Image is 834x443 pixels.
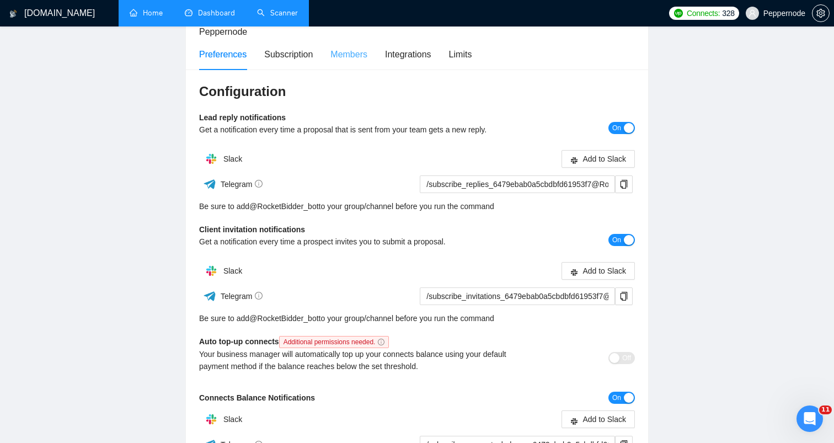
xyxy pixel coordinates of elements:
span: On [612,392,621,404]
span: copy [616,292,632,301]
span: copy [616,180,632,189]
button: setting [812,4,830,22]
div: Get a notification every time a prospect invites you to submit a proposal. [199,236,526,248]
span: slack [570,417,578,425]
span: 328 [722,7,734,19]
div: Be sure to add to your group/channel before you run the command [199,200,635,212]
span: info-circle [255,180,263,188]
img: upwork-logo.png [674,9,683,18]
b: Connects Balance Notifications [199,393,315,402]
span: Telegram [221,180,263,189]
span: info-circle [378,339,384,345]
span: Slack [223,415,242,424]
a: setting [812,9,830,18]
span: Add to Slack [582,265,626,277]
span: info-circle [255,292,263,300]
img: ww3wtPAAAAAElFTkSuQmCC [203,289,217,303]
a: homeHome [130,8,163,18]
div: Your business manager will automatically top up your connects balance using your default payment ... [199,348,526,372]
a: @RocketBidder_bot [249,200,319,212]
span: user [749,9,756,17]
h3: Configuration [199,83,635,100]
span: Peppernode [199,27,247,36]
button: slackAdd to Slack [562,262,635,280]
img: hpQkSZIkSZIkSZIkSZIkSZIkSZIkSZIkSZIkSZIkSZIkSZIkSZIkSZIkSZIkSZIkSZIkSZIkSZIkSZIkSZIkSZIkSZIkSZIkS... [200,148,222,170]
span: slack [570,156,578,164]
span: Slack [223,266,242,275]
span: Off [622,352,631,364]
div: Be sure to add to your group/channel before you run the command [199,312,635,324]
span: slack [570,268,578,276]
img: hpQkSZIkSZIkSZIkSZIkSZIkSZIkSZIkSZIkSZIkSZIkSZIkSZIkSZIkSZIkSZIkSZIkSZIkSZIkSZIkSZIkSZIkSZIkSZIkS... [200,260,222,282]
a: @RocketBidder_bot [249,312,319,324]
a: searchScanner [257,8,298,18]
div: Integrations [385,47,431,61]
b: Lead reply notifications [199,113,286,122]
button: copy [615,175,633,193]
img: hpQkSZIkSZIkSZIkSZIkSZIkSZIkSZIkSZIkSZIkSZIkSZIkSZIkSZIkSZIkSZIkSZIkSZIkSZIkSZIkSZIkSZIkSZIkSZIkS... [200,408,222,430]
div: Get a notification every time a proposal that is sent from your team gets a new reply. [199,124,526,136]
button: copy [615,287,633,305]
span: 11 [819,405,832,414]
div: Limits [449,47,472,61]
button: slackAdd to Slack [562,150,635,168]
div: Subscription [264,47,313,61]
iframe: Intercom live chat [796,405,823,432]
span: On [612,122,621,134]
span: Add to Slack [582,153,626,165]
span: Connects: [687,7,720,19]
span: Slack [223,154,242,163]
img: logo [9,5,17,23]
span: On [612,234,621,246]
img: ww3wtPAAAAAElFTkSuQmCC [203,177,217,191]
span: Additional permissions needed. [279,336,389,348]
button: slackAdd to Slack [562,410,635,428]
a: dashboardDashboard [185,8,235,18]
span: Telegram [221,292,263,301]
span: setting [812,9,829,18]
b: Client invitation notifications [199,225,305,234]
div: Members [330,47,367,61]
div: Preferences [199,47,247,61]
b: Auto top-up connects [199,337,393,346]
span: Add to Slack [582,413,626,425]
